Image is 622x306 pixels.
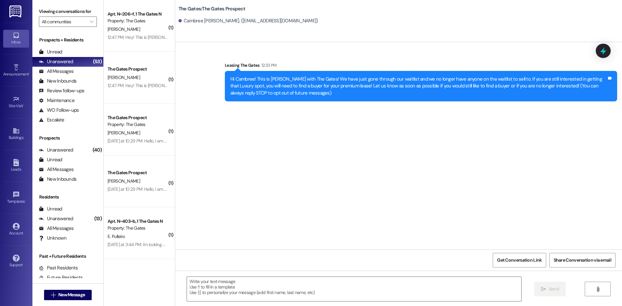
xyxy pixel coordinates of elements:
[51,292,56,298] i: 
[39,6,97,17] label: Viewing conversations for
[32,194,103,200] div: Residents
[39,147,73,153] div: Unanswered
[90,19,93,24] i: 
[3,94,29,111] a: Site Visit •
[225,62,617,71] div: Leasing The Gates
[39,225,74,232] div: All Messages
[39,235,66,242] div: Unknown
[108,169,167,176] div: The Gates Prospect
[39,176,76,183] div: New Inbounds
[108,34,446,40] div: 12:47 PM: Hey! This is [PERSON_NAME]. My rent didn't post again so I'm just not sure how much I o...
[260,62,277,69] div: 12:33 PM
[39,117,64,123] div: Escalate
[3,125,29,143] a: Buildings
[3,189,29,207] a: Templates •
[108,121,167,128] div: Property: The Gates
[541,287,546,292] i: 
[39,107,79,114] div: WO Follow-ups
[108,218,167,225] div: Apt. N~403~b, 1 The Gates N
[108,11,167,17] div: Apt. N~206~f, 1 The Gates N
[39,215,73,222] div: Unanswered
[3,253,29,270] a: Support
[91,57,103,67] div: (53)
[179,17,318,24] div: Cambree [PERSON_NAME]. ([EMAIL_ADDRESS][DOMAIN_NAME])
[39,206,62,212] div: Unread
[108,130,140,136] span: [PERSON_NAME]
[549,253,616,267] button: Share Conversation via email
[32,37,103,43] div: Prospects + Residents
[39,87,84,94] div: Review follow-ups
[3,221,29,238] a: Account
[39,78,76,85] div: New Inbounds
[42,17,86,27] input: All communities
[39,97,75,104] div: Maintenance
[3,30,29,47] a: Inbox
[39,68,74,75] div: All Messages
[39,265,78,271] div: Past Residents
[3,157,29,175] a: Leads
[108,66,167,73] div: The Gates Prospect
[108,242,290,247] div: [DATE] at 3:44 PM: i'm looking at my rent and i'm not seeing the $ off for being a year long cont...
[108,26,140,32] span: [PERSON_NAME]
[534,282,566,296] button: Send
[493,253,546,267] button: Get Conversation Link
[91,145,103,155] div: (40)
[108,114,167,121] div: The Gates Prospect
[108,83,446,88] div: 12:47 PM: Hey! This is [PERSON_NAME]. My rent didn't post again so I'm just not sure how much I o...
[108,17,167,24] div: Property: The Gates
[39,49,62,55] div: Unread
[25,198,26,203] span: •
[108,225,167,232] div: Property: The Gates
[39,166,74,173] div: All Messages
[58,291,85,298] span: New Message
[39,58,73,65] div: Unanswered
[179,6,245,12] b: The Gates: The Gates Prospect
[9,6,23,17] img: ResiDesk Logo
[93,214,103,224] div: (13)
[595,287,600,292] i: 
[32,253,103,260] div: Past + Future Residents
[549,286,559,292] span: Send
[44,290,92,300] button: New Message
[39,274,83,281] div: Future Residents
[108,233,125,239] span: E. Pulleiro
[32,135,103,142] div: Prospects
[108,74,140,80] span: [PERSON_NAME]
[29,71,30,75] span: •
[23,103,24,107] span: •
[497,257,542,264] span: Get Conversation Link
[108,178,140,184] span: [PERSON_NAME]
[554,257,611,264] span: Share Conversation via email
[39,156,62,163] div: Unread
[230,76,607,96] div: Hi Cambree! This is [PERSON_NAME] with The Gates! We have just gone through our waitlist and we n...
